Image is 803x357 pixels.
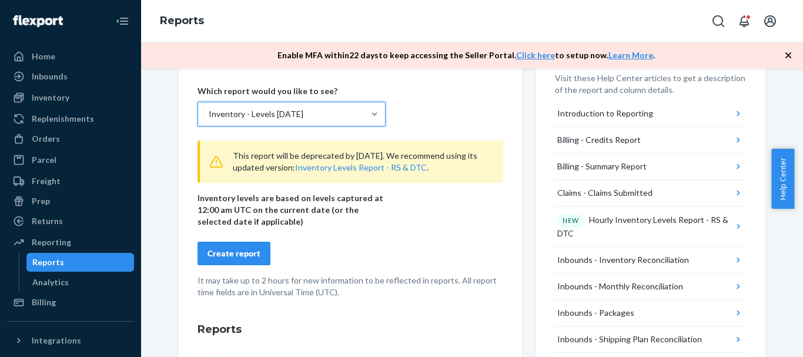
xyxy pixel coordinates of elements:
[277,49,655,61] p: Enable MFA within 22 days to keep accessing the Seller Portal. to setup now. .
[7,293,134,312] a: Billing
[555,300,747,326] button: Inbounds - Packages
[555,247,747,273] button: Inbounds - Inventory Reconciliation
[7,67,134,86] a: Inbounds
[7,233,134,252] a: Reporting
[7,109,134,128] a: Replenishments
[7,151,134,169] a: Parcel
[555,180,747,206] button: Claims - Claims Submitted
[32,236,71,248] div: Reporting
[32,296,56,308] div: Billing
[32,51,55,62] div: Home
[557,134,641,146] div: Billing - Credits Report
[111,9,134,33] button: Close Navigation
[7,47,134,66] a: Home
[557,254,689,266] div: Inbounds - Inventory Reconciliation
[608,50,653,60] a: Learn More
[150,4,213,38] ol: breadcrumbs
[555,273,747,300] button: Inbounds - Monthly Reconciliation
[557,187,653,199] div: Claims - Claims Submitted
[557,281,683,292] div: Inbounds - Monthly Reconciliation
[555,101,747,127] button: Introduction to Reporting
[557,213,733,239] div: Hourly Inventory Levels Report - RS & DTC
[13,15,63,27] img: Flexport logo
[32,335,81,346] div: Integrations
[32,113,94,125] div: Replenishments
[555,154,747,180] button: Billing - Summary Report
[555,127,747,154] button: Billing - Credits Report
[758,9,782,33] button: Open account menu
[557,333,702,345] div: Inbounds - Shipping Plan Reconciliation
[198,242,270,265] button: Create report
[26,253,135,272] a: Reports
[516,50,555,60] a: Click here
[160,14,204,27] a: Reports
[771,149,794,209] button: Help Center
[32,92,69,104] div: Inventory
[557,161,647,172] div: Billing - Summary Report
[198,322,503,337] h3: Reports
[32,154,56,166] div: Parcel
[198,85,386,97] p: Which report would you like to see?
[7,192,134,211] a: Prep
[32,175,61,187] div: Freight
[555,326,747,353] button: Inbounds - Shipping Plan Reconciliation
[208,248,260,259] div: Create report
[209,108,303,120] div: Inventory - Levels [DATE]
[7,88,134,107] a: Inventory
[563,216,579,225] p: NEW
[32,195,50,207] div: Prep
[7,172,134,191] a: Freight
[555,72,747,96] p: Visit these Help Center articles to get a description of the report and column details.
[555,206,747,247] button: NEWHourly Inventory Levels Report - RS & DTC
[26,273,135,292] a: Analytics
[233,151,477,172] span: This report will be deprecated by [DATE]. We recommend using its updated version: .
[7,212,134,231] a: Returns
[557,307,634,319] div: Inbounds - Packages
[198,275,503,298] p: It may take up to 2 hours for new information to be reflected in reports. All report time fields ...
[295,162,427,174] button: Inventory Levels Report - RS & DTC
[32,215,63,227] div: Returns
[32,276,69,288] div: Analytics
[198,192,386,228] p: Inventory levels are based on levels captured at 12:00 am UTC on the current date (or the selecte...
[557,108,653,119] div: Introduction to Reporting
[32,256,64,268] div: Reports
[7,129,134,148] a: Orders
[7,331,134,350] button: Integrations
[32,71,68,82] div: Inbounds
[32,133,60,145] div: Orders
[707,9,730,33] button: Open Search Box
[732,9,756,33] button: Open notifications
